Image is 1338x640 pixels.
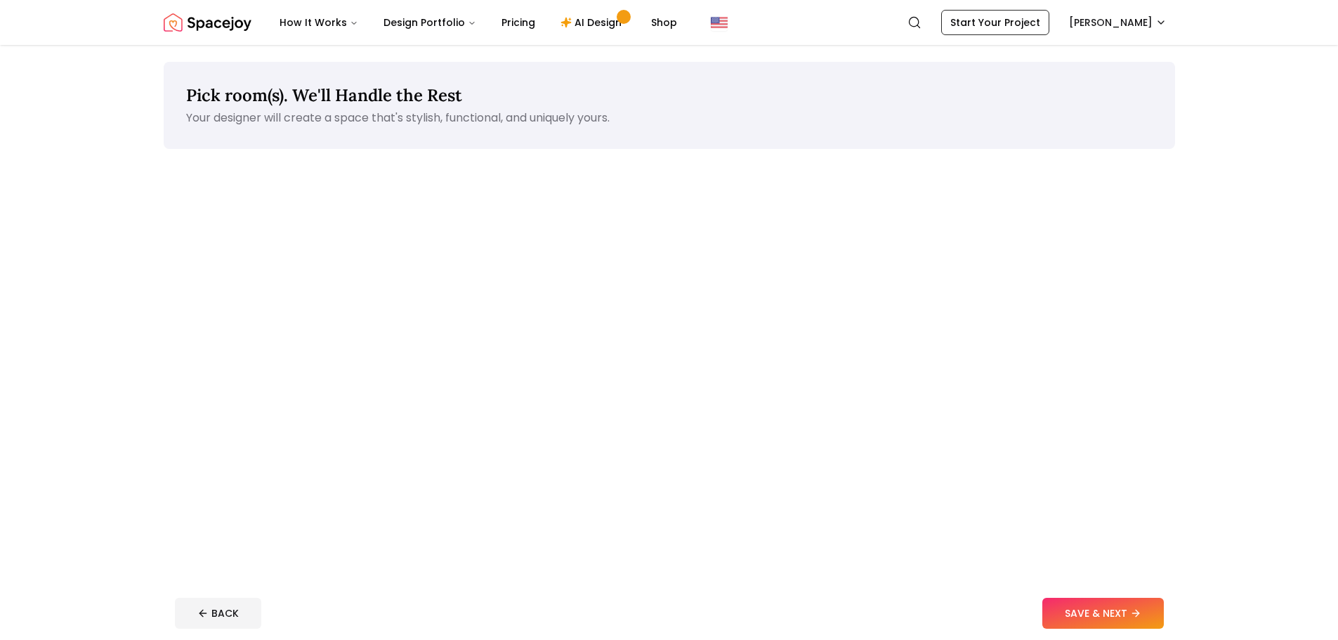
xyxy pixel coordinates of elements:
[268,8,369,37] button: How It Works
[941,10,1049,35] a: Start Your Project
[186,84,462,106] span: Pick room(s). We'll Handle the Rest
[640,8,688,37] a: Shop
[372,8,487,37] button: Design Portfolio
[175,598,261,629] button: BACK
[164,8,251,37] img: Spacejoy Logo
[186,110,1153,126] p: Your designer will create a space that's stylish, functional, and uniquely yours.
[490,8,546,37] a: Pricing
[1042,598,1164,629] button: SAVE & NEXT
[164,8,251,37] a: Spacejoy
[549,8,637,37] a: AI Design
[1061,10,1175,35] button: [PERSON_NAME]
[711,14,728,31] img: United States
[268,8,688,37] nav: Main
